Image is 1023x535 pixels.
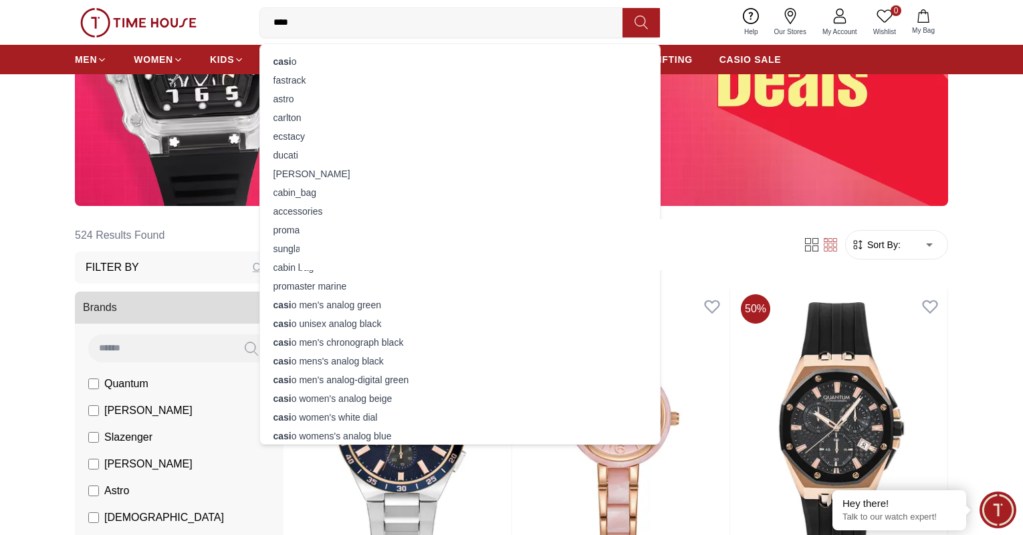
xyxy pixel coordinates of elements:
div: ducati [268,146,652,165]
span: [PERSON_NAME] [104,456,193,472]
div: promaster marine [268,277,652,296]
input: Astro [88,486,99,496]
span: [PERSON_NAME] [104,403,193,419]
a: MEN [75,47,107,72]
span: GIFTING [651,53,693,66]
input: [DEMOGRAPHIC_DATA] [88,512,99,523]
strong: casi [273,393,292,404]
div: promaster [268,221,652,239]
div: astro [268,90,652,108]
input: Slazenger [88,432,99,443]
span: KIDS [210,53,234,66]
div: [PERSON_NAME] [268,165,652,183]
span: Wishlist [868,27,901,37]
span: Help [739,27,764,37]
div: o women's white dial [268,408,652,427]
span: My Account [817,27,863,37]
div: Chat Widget [980,492,1016,528]
span: My Bag [907,25,940,35]
strong: casi [273,300,292,310]
span: Brands [83,300,117,316]
div: o unisex analog black [268,314,652,333]
div: o womens's analog blue [268,427,652,445]
img: ... [80,8,197,37]
input: [PERSON_NAME] [88,459,99,469]
strong: casi [273,412,292,423]
a: Our Stores [766,5,814,39]
div: cabin bag [268,258,652,277]
a: WOMEN [134,47,183,72]
span: 50 % [741,294,770,324]
button: Brands [75,292,283,324]
button: My Bag [904,7,943,38]
a: CASIO SALE [719,47,782,72]
div: o women's analog beige [268,389,652,408]
span: WOMEN [134,53,173,66]
p: Talk to our watch expert! [842,512,956,523]
strong: casi [273,337,292,348]
a: Help [736,5,766,39]
span: Our Stores [769,27,812,37]
div: fastrack [268,71,652,90]
input: Quantum [88,379,99,389]
div: o men's chronograph black [268,333,652,352]
div: cabin_bag [268,183,652,202]
div: Clear [253,259,278,276]
span: Astro [104,483,129,499]
strong: casi [273,374,292,385]
span: 0 [891,5,901,16]
strong: casi [273,356,292,366]
h6: 524 Results Found [75,219,289,251]
span: Quantum [104,376,148,392]
div: o men's analog-digital green [268,370,652,389]
div: Hey there! [842,497,956,510]
span: CASIO SALE [719,53,782,66]
div: carlton [268,108,652,127]
div: ecstacy [268,127,652,146]
div: accessories [268,202,652,221]
div: o mens's analog black [268,352,652,370]
a: GIFTING [651,47,693,72]
h3: Filter By [86,259,139,276]
button: Sort By: [851,238,901,251]
span: MEN [75,53,97,66]
span: [DEMOGRAPHIC_DATA] [104,510,224,526]
a: KIDS [210,47,244,72]
strong: casi [273,431,292,441]
div: sunglasses [268,239,652,258]
a: 0Wishlist [865,5,904,39]
div: o [268,52,652,71]
input: [PERSON_NAME] [88,405,99,416]
span: Slazenger [104,429,152,445]
strong: casi [273,56,292,67]
div: o men's analog green [268,296,652,314]
strong: casi [273,318,292,329]
span: Sort By: [865,238,901,251]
